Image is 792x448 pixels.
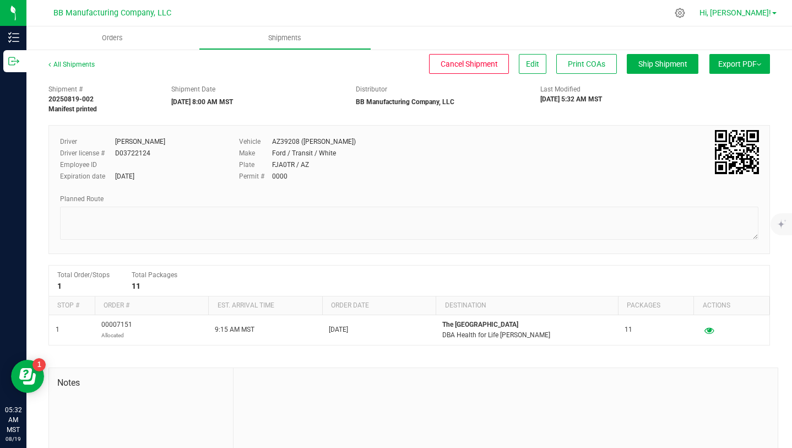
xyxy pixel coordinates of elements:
iframe: Resource center [11,360,44,393]
button: Export PDF [709,54,770,74]
label: Make [239,148,272,158]
button: Cancel Shipment [429,54,509,74]
span: Notes [57,376,225,390]
label: Vehicle [239,137,272,147]
strong: Manifest printed [48,105,97,113]
label: Distributor [356,84,387,94]
strong: [DATE] 5:32 AM MST [540,95,602,103]
span: 11 [625,325,632,335]
label: Shipment Date [171,84,215,94]
strong: [DATE] 8:00 AM MST [171,98,233,106]
th: Est. arrival time [208,296,322,315]
label: Employee ID [60,160,115,170]
th: Order # [95,296,209,315]
a: Orders [26,26,199,50]
qrcode: 20250819-002 [715,130,759,174]
th: Stop # [49,296,95,315]
span: Orders [87,33,138,43]
a: All Shipments [48,61,95,68]
inline-svg: Outbound [8,56,19,67]
th: Actions [693,296,769,315]
label: Expiration date [60,171,115,181]
span: Edit [526,60,539,68]
label: Permit # [239,171,272,181]
p: 05:32 AM MST [5,405,21,435]
span: Shipment # [48,84,155,94]
strong: 1 [57,282,62,290]
span: Hi, [PERSON_NAME]! [699,8,771,17]
strong: 20250819-002 [48,95,94,103]
div: [PERSON_NAME] [115,137,165,147]
span: Total Order/Stops [57,271,110,279]
span: Total Packages [132,271,177,279]
strong: 11 [132,282,140,290]
label: Driver [60,137,115,147]
span: 1 [56,325,59,335]
p: Allocated [101,330,132,341]
span: Shipments [253,33,316,43]
p: DBA Health for Life [PERSON_NAME] [442,330,611,341]
span: Print COAs [568,60,605,68]
th: Order date [322,296,436,315]
div: Manage settings [673,8,687,18]
iframe: Resource center unread badge [32,358,46,371]
div: [DATE] [115,171,134,181]
button: Print COAs [556,54,617,74]
div: D03722124 [115,148,150,158]
strong: BB Manufacturing Company, LLC [356,98,454,106]
label: Last Modified [540,84,581,94]
p: The [GEOGRAPHIC_DATA] [442,320,611,330]
inline-svg: Inventory [8,32,19,43]
th: Destination [436,296,617,315]
span: BB Manufacturing Company, LLC [53,8,171,18]
span: Ship Shipment [638,60,687,68]
label: Driver license # [60,148,115,158]
div: FJA0TR / AZ [272,160,309,170]
button: Edit [519,54,546,74]
th: Packages [618,296,694,315]
span: Cancel Shipment [441,60,498,68]
span: 00007151 [101,320,132,341]
a: Shipments [199,26,371,50]
div: 0000 [272,171,287,181]
span: 9:15 AM MST [215,325,254,335]
span: [DATE] [329,325,348,335]
button: Ship Shipment [627,54,698,74]
span: Planned Route [60,195,104,203]
p: 08/19 [5,435,21,443]
img: Scan me! [715,130,759,174]
div: Ford / Transit / White [272,148,336,158]
div: AZ39208 ([PERSON_NAME]) [272,137,356,147]
label: Plate [239,160,272,170]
